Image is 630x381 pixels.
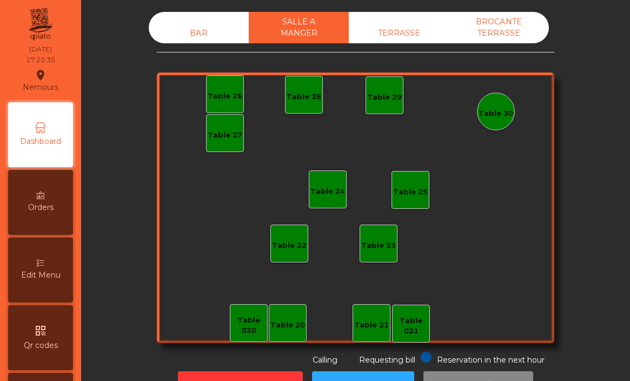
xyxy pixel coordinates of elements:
span: Dashboard [20,136,61,147]
div: Table 20 [270,320,305,331]
span: Qr codes [24,340,58,351]
span: Calling [313,355,337,365]
div: BROCANTE TERRASSE [449,12,549,43]
div: SALLE A MANGER [249,12,349,43]
i: qr_code [34,324,47,337]
i: location_on [34,69,47,82]
div: Table 23 [361,240,396,251]
div: Table 24 [310,186,345,197]
div: Nemours [23,67,58,94]
span: Orders [28,202,54,213]
div: Table 28 [287,91,321,102]
div: Table 21 [354,320,389,331]
div: Table 27 [208,130,242,141]
div: [DATE] [29,44,52,54]
div: Table 22 [272,240,307,251]
div: Table 30 [479,108,513,119]
div: Table 021 [393,316,429,337]
span: Reservation in the next hour [437,355,545,365]
img: qpiato [27,5,54,43]
div: BAR [149,23,249,43]
div: 17:22:35 [26,55,55,65]
div: Table 020 [230,315,267,336]
div: Table 26 [208,91,242,102]
div: Table 25 [393,187,428,198]
span: Edit Menu [21,270,61,281]
span: Requesting bill [359,355,415,365]
div: Table 29 [367,92,402,103]
div: TERRASSE [349,23,449,43]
